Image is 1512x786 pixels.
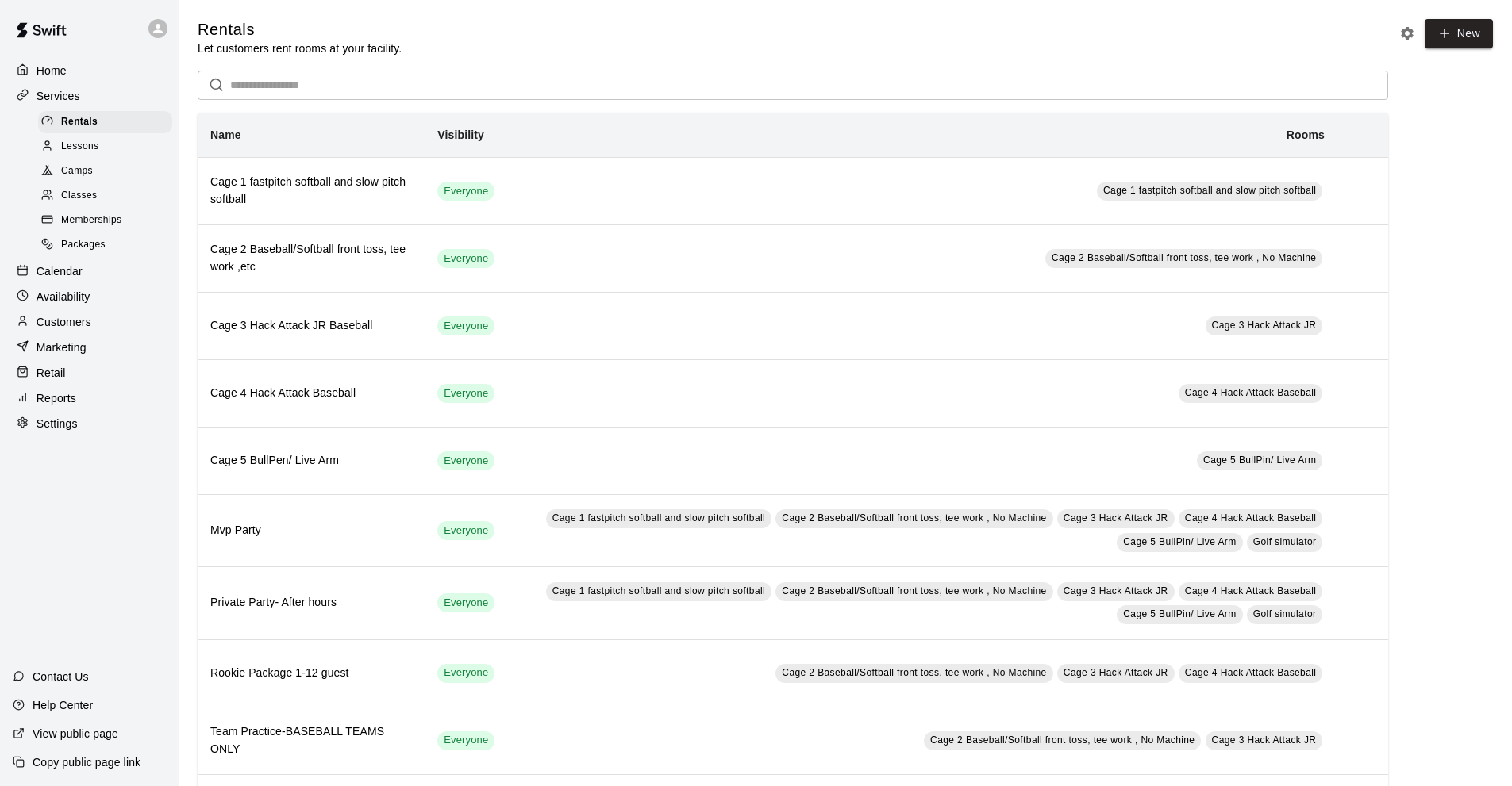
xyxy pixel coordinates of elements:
[1064,667,1168,678] span: Cage 3 Hack Attack JR
[13,412,166,435] a: Settings
[782,585,1046,596] span: Cage 2 Baseball/Softball front toss, tee work , No Machine
[38,109,179,134] a: Rentals
[61,114,98,130] span: Rentals
[61,188,97,204] span: Classes
[1185,667,1317,678] span: Cage 4 Hack Attack Baseball
[1203,454,1316,466] span: Cage 5 BullPin/ Live Arm
[437,523,494,539] span: Everyone
[37,314,91,330] p: Customers
[1123,608,1236,619] span: Cage 5 BullPin/ Live Arm
[437,593,494,612] div: This service is visible to all of your customers
[37,63,67,79] p: Home
[437,733,494,748] span: Everyone
[38,209,172,232] div: Memberships
[1185,512,1317,523] span: Cage 4 Hack Attack Baseball
[13,361,166,385] a: Retail
[13,386,166,410] a: Reports
[61,163,93,179] span: Camps
[1287,128,1325,141] b: Rooms
[437,251,494,266] span: Everyone
[437,521,494,540] div: This service is visible to all of your customers
[552,585,765,596] span: Cage 1 fastpitch softball and slow pitch softball
[33,754,140,770] p: Copy public page link
[210,665,412,682] h6: Rookie Package 1-12 guest
[437,319,494,334] span: Everyone
[37,339,87,355] p: Marketing
[1185,387,1317,398] span: Cage 4 Hack Attack Baseball
[1395,21,1419,45] button: Rental settings
[210,174,412,209] h6: Cage 1 fastpitch softball and slow pitch softball
[210,522,412,539] h6: Mvp Party
[437,386,494,401] span: Everyone
[437,664,494,683] div: This service is visible to all of your customers
[13,259,166,283] a: Calendar
[1103,185,1316,196] span: Cage 1 fastpitch softball and slow pitch softball
[38,134,179,159] a: Lessons
[1253,536,1317,547] span: Golf simulator
[38,160,172,182] div: Camps
[210,723,412,758] h6: Team Practice-BASEBALL TEAMS ONLY
[38,185,172,207] div: Classes
[437,596,494,611] span: Everyone
[37,263,83,279] p: Calendar
[37,390,76,406] p: Reports
[198,19,402,40] h5: Rentals
[437,184,494,199] span: Everyone
[210,317,412,335] h6: Cage 3 Hack Attack JR Baseball
[33,669,89,684] p: Contact Us
[210,128,241,141] b: Name
[1425,19,1493,48] a: New
[38,159,179,184] a: Camps
[1212,734,1317,746] span: Cage 3 Hack Attack JR
[437,249,494,268] div: This service is visible to all of your customers
[38,233,179,258] a: Packages
[38,209,179,233] a: Memberships
[210,452,412,470] h6: Cage 5 BullPen/ Live Arm
[1064,585,1168,596] span: Cage 3 Hack Attack JR
[33,726,118,742] p: View public page
[37,416,78,431] p: Settings
[38,234,172,256] div: Packages
[38,184,179,209] a: Classes
[1185,585,1317,596] span: Cage 4 Hack Attack Baseball
[437,731,494,750] div: This service is visible to all of your customers
[61,213,121,228] span: Memberships
[13,335,166,359] a: Marketing
[1123,536,1236,547] span: Cage 5 BullPin/ Live Arm
[437,665,494,681] span: Everyone
[782,512,1046,523] span: Cage 2 Baseball/Softball front toss, tee work , No Machine
[437,384,494,403] div: This service is visible to all of your customers
[1212,320,1317,331] span: Cage 3 Hack Attack JR
[13,285,166,309] a: Availability
[38,136,172,158] div: Lessons
[1052,252,1316,263] span: Cage 2 Baseball/Softball front toss, tee work , No Machine
[437,182,494,201] div: This service is visible to all of your customers
[37,289,90,305] p: Availability
[13,84,166,108] a: Services
[210,594,412,612] h6: Private Party- After hours
[61,237,106,253] span: Packages
[1064,512,1168,523] span: Cage 3 Hack Attack JR
[210,241,412,276] h6: Cage 2 Baseball/Softball front toss, tee work ,etc
[210,385,412,402] h6: Cage 4 Hack Attack Baseball
[1253,608,1317,619] span: Golf simulator
[13,59,166,82] a: Home
[782,667,1046,678] span: Cage 2 Baseball/Softball front toss, tee work , No Machine
[437,454,494,469] span: Everyone
[930,734,1195,746] span: Cage 2 Baseball/Softball front toss, tee work , No Machine
[38,111,172,133] div: Rentals
[61,139,99,155] span: Lessons
[13,310,166,334] a: Customers
[437,451,494,470] div: This service is visible to all of your customers
[198,40,402,56] p: Let customers rent rooms at your facility.
[437,128,484,141] b: Visibility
